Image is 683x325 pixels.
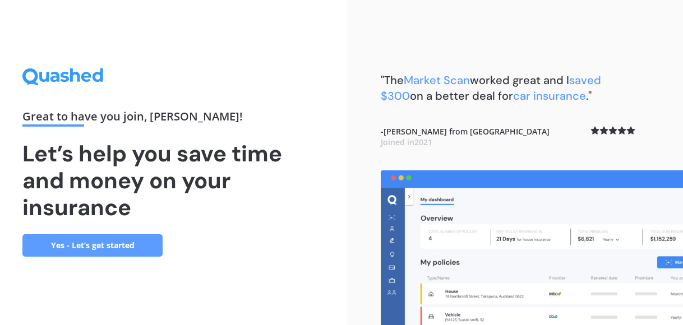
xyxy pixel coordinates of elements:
span: car insurance [513,89,586,103]
a: Yes - Let’s get started [22,234,163,257]
div: Great to have you join , [PERSON_NAME] ! [22,111,325,127]
img: dashboard.webp [381,170,683,325]
h1: Let’s help you save time and money on your insurance [22,140,325,221]
b: - [PERSON_NAME] from [GEOGRAPHIC_DATA] [381,126,550,148]
span: Joined in 2021 [381,137,432,147]
span: Market Scan [404,73,470,87]
span: saved $300 [381,73,601,103]
b: "The worked great and I on a better deal for ." [381,73,601,103]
